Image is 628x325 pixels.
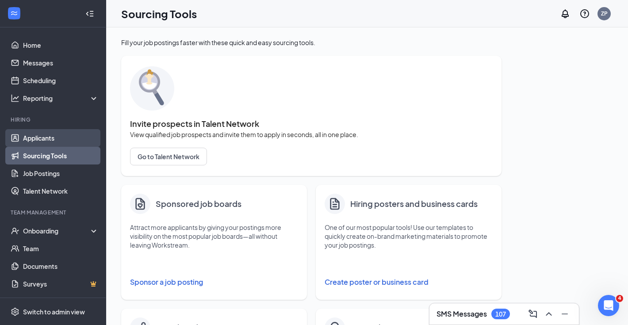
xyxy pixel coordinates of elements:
div: Reporting [23,94,99,103]
button: Go to Talent Network [130,148,207,165]
h4: Sponsored job boards [156,198,241,210]
svg: ComposeMessage [528,309,538,319]
a: Team [23,240,99,257]
div: Hiring [11,116,97,123]
button: Minimize [558,307,572,321]
a: Job Postings [23,164,99,182]
a: SurveysCrown [23,275,99,293]
svg: Analysis [11,94,19,103]
div: ZP [601,10,608,17]
a: Applicants [23,129,99,147]
a: Sourcing Tools [23,147,99,164]
span: View qualified job prospects and invite them to apply in seconds, all in one place. [130,130,493,139]
h1: Sourcing Tools [121,6,197,21]
h3: SMS Messages [437,309,487,319]
svg: Settings [11,307,19,316]
button: Sponsor a job posting [130,273,298,291]
svg: ChevronUp [544,309,554,319]
a: Talent Network [23,182,99,200]
div: Team Management [11,209,97,216]
p: Attract more applicants by giving your postings more visibility on the most popular job boards—al... [130,223,298,249]
div: Switch to admin view [23,307,85,316]
div: Fill your job postings faster with these quick and easy sourcing tools. [121,38,502,47]
a: Home [23,36,99,54]
svg: Notifications [560,8,571,19]
img: sourcing-tools [130,66,174,111]
svg: Document [328,196,342,211]
iframe: Intercom live chat [598,295,619,316]
svg: Collapse [85,9,94,18]
svg: WorkstreamLogo [10,9,19,18]
a: Messages [23,54,99,72]
span: Invite prospects in Talent Network [130,119,493,128]
button: ComposeMessage [526,307,540,321]
h4: Hiring posters and business cards [350,198,478,210]
button: ChevronUp [542,307,556,321]
svg: UserCheck [11,226,19,235]
svg: QuestionInfo [579,8,590,19]
svg: Minimize [559,309,570,319]
span: 4 [616,295,623,302]
a: Go to Talent Network [130,148,493,165]
a: Scheduling [23,72,99,89]
p: One of our most popular tools! Use our templates to quickly create on-brand marketing materials t... [325,223,493,249]
button: Create poster or business card [325,273,493,291]
div: Onboarding [23,226,91,235]
a: Documents [23,257,99,275]
div: 107 [495,310,506,318]
img: clipboard [133,197,147,211]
